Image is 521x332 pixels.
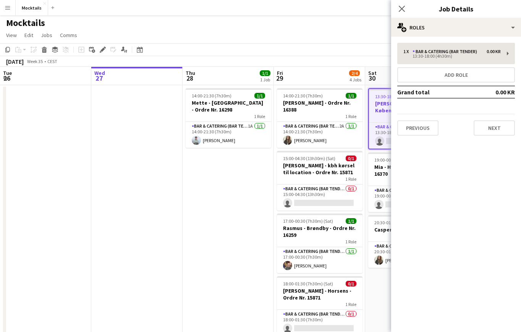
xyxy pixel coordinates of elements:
app-card-role: Bar & Catering (Bar Tender)0/119:00-00:30 (5h30m) [368,186,454,212]
span: Jobs [41,32,52,39]
span: 1/1 [254,93,265,99]
span: 20:30-01:45 (5h15m) (Sun) [374,220,426,225]
a: Edit [21,30,36,40]
h3: [PERSON_NAME] - Ordre Nr. 16388 [277,99,362,113]
span: 17:00-00:30 (7h30m) (Sat) [283,218,333,224]
button: Next [474,120,515,136]
div: Roles [391,18,521,37]
app-job-card: 13:30-18:00 (4h30m)0/1[PERSON_NAME] - København - Ordre Nr. 161121 RoleBar & Catering (Bar Tender... [368,88,454,149]
h3: Mia - Hvidovre - Ordre Nr. 16370 [368,164,454,177]
span: 1 Role [254,113,265,119]
span: 18:00-01:30 (7h30m) (Sat) [283,281,333,287]
span: Fri [277,70,283,76]
span: 1 Role [345,176,356,182]
span: Edit [24,32,33,39]
span: View [6,32,17,39]
h3: [PERSON_NAME] - kbh kørsel til location - Ordre Nr. 15871 [277,162,362,176]
span: 30 [367,74,377,83]
h3: Job Details [391,4,521,14]
div: 1 Job [260,77,270,83]
div: CEST [47,58,57,64]
h3: [PERSON_NAME] - København - Ordre Nr. 16112 [369,100,453,114]
div: 0.00 KR [487,49,501,54]
div: [DATE] [6,58,24,65]
app-card-role: Bar & Catering (Bar Tender)1/120:30-01:45 (5h15m)[PERSON_NAME] [368,242,454,268]
app-job-card: 14:00-21:30 (7h30m)1/1[PERSON_NAME] - Ordre Nr. 163881 RoleBar & Catering (Bar Tender)2A1/114:00-... [277,88,362,148]
app-card-role: Bar & Catering (Bar Tender)0/113:30-18:00 (4h30m) [369,123,453,149]
span: Tue [3,70,12,76]
span: 0/1 [346,155,356,161]
span: 19:00-00:30 (5h30m) (Sun) [374,157,426,163]
a: View [3,30,20,40]
span: 1 Role [345,113,356,119]
button: Mocktails [16,0,48,15]
span: Wed [94,70,105,76]
span: Week 35 [25,58,44,64]
span: 28 [184,74,195,83]
span: 1/1 [346,218,356,224]
app-card-role: Bar & Catering (Bar Tender)1/117:00-00:30 (7h30m)[PERSON_NAME] [277,247,362,273]
a: Comms [57,30,80,40]
h3: [PERSON_NAME] - Horsens - Ordre Nr. 15871 [277,287,362,301]
app-card-role: Bar & Catering (Bar Tender)1A1/114:00-21:30 (7h30m)[PERSON_NAME] [186,122,271,148]
div: 13:30-18:00 (4h30m) [403,54,501,58]
div: 1 x [403,49,413,54]
app-card-role: Bar & Catering (Bar Tender)2A1/114:00-21:30 (7h30m)[PERSON_NAME] [277,122,362,148]
span: 1/1 [346,93,356,99]
app-job-card: 15:00-04:30 (13h30m) (Sat)0/1[PERSON_NAME] - kbh kørsel til location - Ordre Nr. 158711 RoleBar &... [277,151,362,211]
span: 14:00-21:30 (7h30m) [192,93,231,99]
td: Grand total [397,86,470,98]
span: 15:00-04:30 (13h30m) (Sat) [283,155,335,161]
app-job-card: 14:00-21:30 (7h30m)1/1Mette - [GEOGRAPHIC_DATA] - Ordre Nr. 162981 RoleBar & Catering (Bar Tender... [186,88,271,148]
span: 0/1 [346,281,356,287]
span: 29 [276,74,283,83]
span: 2/4 [349,70,360,76]
span: 14:00-21:30 (7h30m) [283,93,323,99]
app-job-card: 19:00-00:30 (5h30m) (Sun)0/1Mia - Hvidovre - Ordre Nr. 163701 RoleBar & Catering (Bar Tender)0/11... [368,152,454,212]
h3: Casper - Organic [368,226,454,233]
span: 1/1 [260,70,270,76]
span: 26 [2,74,12,83]
h1: Mocktails [6,17,45,29]
a: Jobs [38,30,55,40]
app-card-role: Bar & Catering (Bar Tender)0/115:00-04:30 (13h30m) [277,185,362,211]
span: 1 Role [345,239,356,245]
h3: Mette - [GEOGRAPHIC_DATA] - Ordre Nr. 16298 [186,99,271,113]
app-job-card: 20:30-01:45 (5h15m) (Sun)1/1Casper - Organic1 RoleBar & Catering (Bar Tender)1/120:30-01:45 (5h15... [368,215,454,268]
td: 0.00 KR [470,86,515,98]
span: 1 Role [345,301,356,307]
span: Sat [368,70,377,76]
div: Bar & Catering (Bar Tender) [413,49,480,54]
h3: Rasmus - Brøndby - Ordre Nr. 16259 [277,225,362,238]
span: 27 [93,74,105,83]
span: 13:30-18:00 (4h30m) [375,94,415,99]
button: Add role [397,67,515,83]
button: Previous [397,120,438,136]
span: Thu [186,70,195,76]
app-job-card: 17:00-00:30 (7h30m) (Sat)1/1Rasmus - Brøndby - Ordre Nr. 162591 RoleBar & Catering (Bar Tender)1/... [277,214,362,273]
span: Comms [60,32,77,39]
div: 4 Jobs [349,77,361,83]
